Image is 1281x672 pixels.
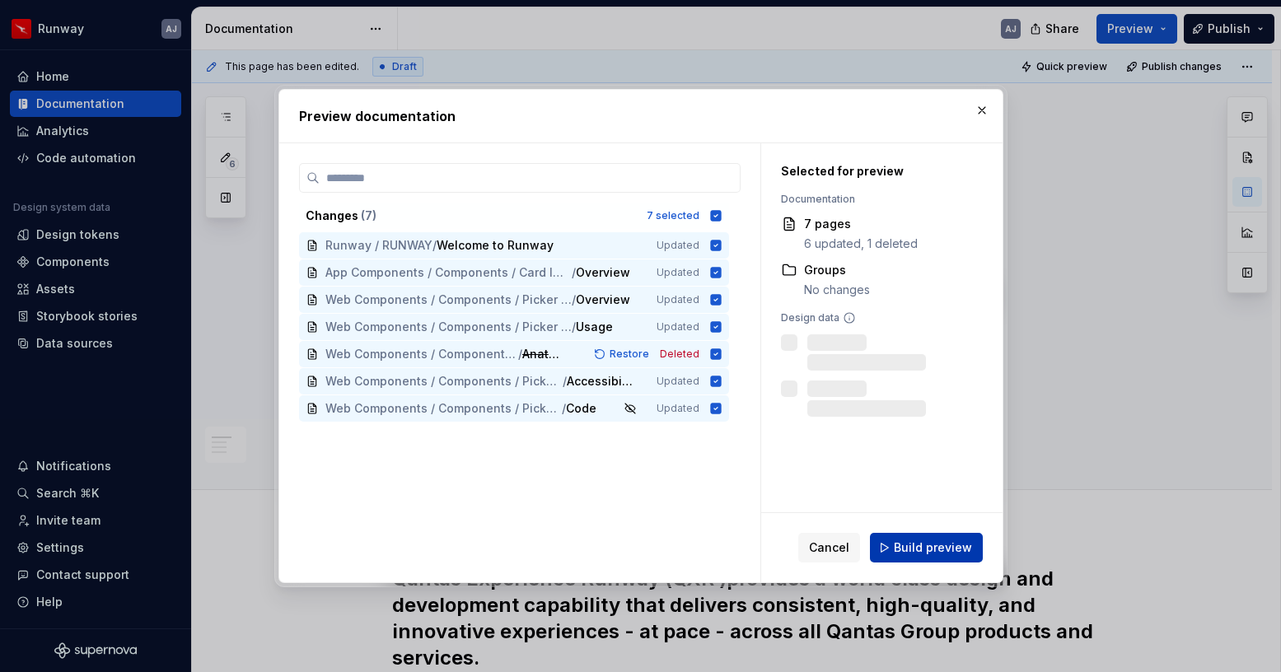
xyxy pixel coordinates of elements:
[781,311,975,324] div: Design data
[804,282,870,298] div: No changes
[804,236,918,252] div: 6 updated, 1 deleted
[325,292,572,308] span: Web Components / Components / Picker List
[572,292,576,308] span: /
[299,106,983,126] h2: Preview documentation
[562,373,566,390] span: /
[660,348,699,361] span: Deleted
[657,320,699,334] span: Updated
[804,262,870,278] div: Groups
[325,264,572,281] span: App Components / Components / Card Image Top
[894,539,972,556] span: Build preview
[306,208,637,224] div: Changes
[657,402,699,415] span: Updated
[870,533,983,562] button: Build preview
[657,293,699,306] span: Updated
[561,400,565,417] span: /
[610,348,649,361] span: Restore
[325,237,432,254] span: Runway / RUNWAY
[361,208,376,222] span: ( 7 )
[325,373,563,390] span: Web Components / Components / Picker List
[576,319,613,335] span: Usage
[657,375,699,388] span: Updated
[566,373,633,390] span: Accessibility
[437,237,554,254] span: Welcome to Runway
[781,163,975,180] div: Selected for preview
[572,319,576,335] span: /
[809,539,849,556] span: Cancel
[804,216,918,232] div: 7 pages
[565,400,598,417] span: Code
[572,264,576,281] span: /
[521,346,565,362] span: Anatomy
[657,239,699,252] span: Updated
[781,193,975,206] div: Documentation
[325,319,572,335] span: Web Components / Components / Picker List
[589,346,657,362] button: Restore
[657,266,699,279] span: Updated
[647,209,699,222] div: 7 selected
[576,264,630,281] span: Overview
[517,346,521,362] span: /
[576,292,630,308] span: Overview
[325,346,518,362] span: Web Components / Components / Picker List
[325,400,562,417] span: Web Components / Components / Picker List
[798,533,860,562] button: Cancel
[432,237,437,254] span: /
